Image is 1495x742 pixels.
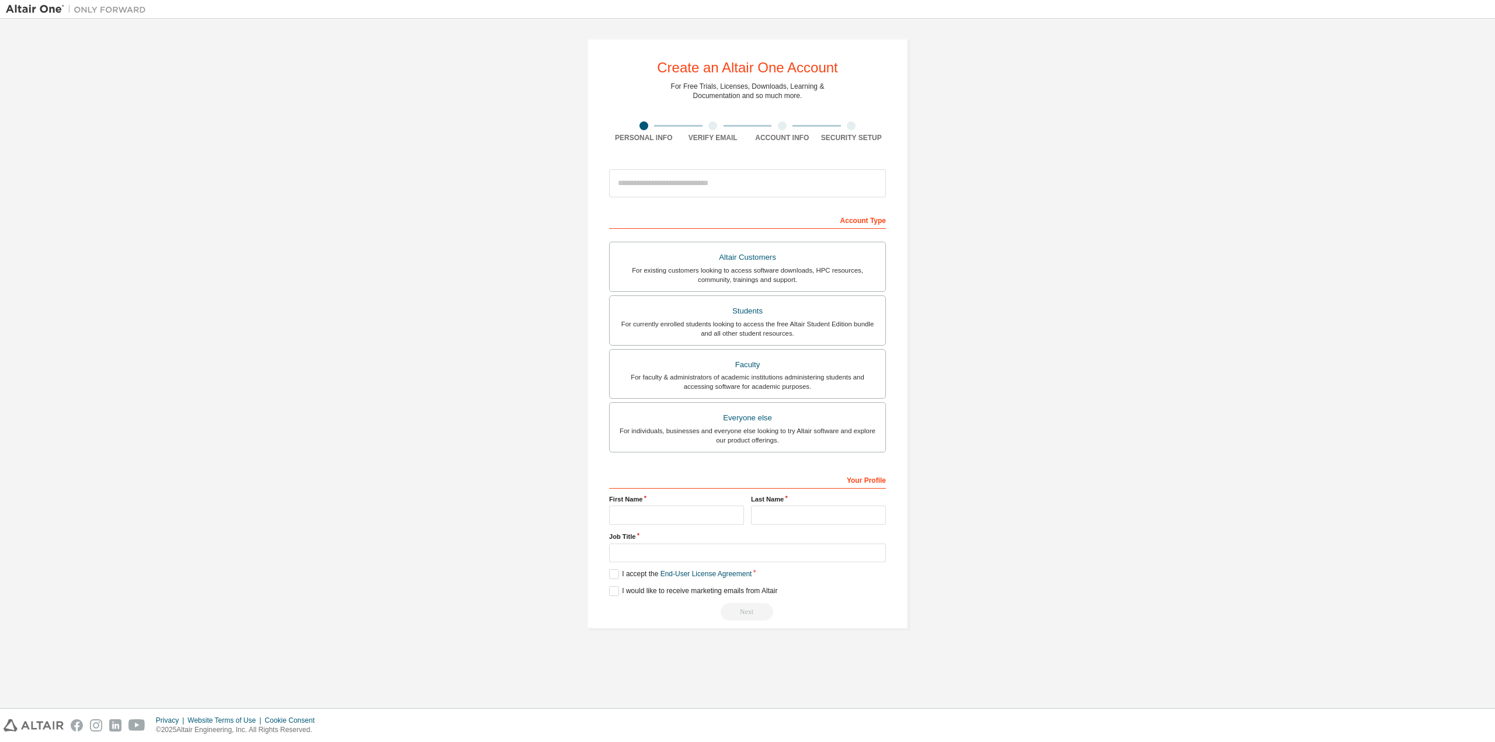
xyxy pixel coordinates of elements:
div: For Free Trials, Licenses, Downloads, Learning & Documentation and so much more. [671,82,825,100]
div: For individuals, businesses and everyone else looking to try Altair software and explore our prod... [617,426,878,445]
div: Cookie Consent [265,716,321,725]
img: instagram.svg [90,719,102,731]
div: Privacy [156,716,187,725]
div: Faculty [617,357,878,373]
div: Your Profile [609,470,886,489]
label: I would like to receive marketing emails from Altair [609,586,777,596]
div: Create an Altair One Account [657,61,838,75]
img: facebook.svg [71,719,83,731]
label: I accept the [609,569,752,579]
div: Read and acccept EULA to continue [609,603,886,621]
p: © 2025 Altair Engineering, Inc. All Rights Reserved. [156,725,322,735]
a: End-User License Agreement [660,570,752,578]
label: Job Title [609,532,886,541]
div: For faculty & administrators of academic institutions administering students and accessing softwa... [617,372,878,391]
div: For existing customers looking to access software downloads, HPC resources, community, trainings ... [617,266,878,284]
div: Security Setup [817,133,886,142]
div: Account Type [609,210,886,229]
div: For currently enrolled students looking to access the free Altair Student Edition bundle and all ... [617,319,878,338]
div: Personal Info [609,133,679,142]
img: youtube.svg [128,719,145,731]
img: linkedin.svg [109,719,121,731]
div: Verify Email [679,133,748,142]
div: Website Terms of Use [187,716,265,725]
label: Last Name [751,494,886,504]
img: Altair One [6,4,152,15]
label: First Name [609,494,744,504]
div: Students [617,303,878,319]
img: altair_logo.svg [4,719,64,731]
div: Altair Customers [617,249,878,266]
div: Everyone else [617,410,878,426]
div: Account Info [747,133,817,142]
